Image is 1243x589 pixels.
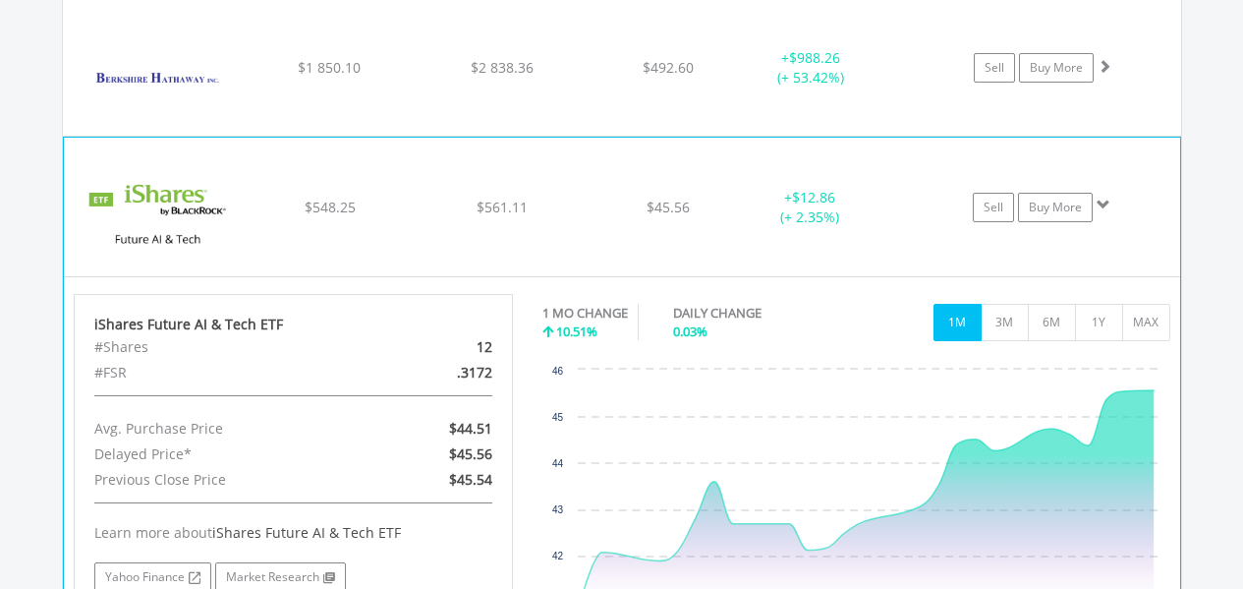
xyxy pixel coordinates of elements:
[80,467,365,493] div: Previous Close Price
[449,470,492,489] span: $45.54
[673,304,830,323] div: DAILY CHANGE
[477,198,528,216] span: $561.11
[552,366,564,377] text: 46
[80,360,365,385] div: #FSR
[73,25,242,131] img: EQU.US.BRKB.png
[556,323,597,340] span: 10.51%
[212,523,401,542] span: iShares Future AI & Tech ETF
[74,162,243,271] img: EQU.US.ARTY.png
[80,416,365,442] div: Avg. Purchase Price
[1122,304,1170,341] button: MAX
[80,442,365,467] div: Delayed Price*
[643,58,694,77] span: $492.60
[94,523,493,543] div: Learn more about
[94,315,493,334] div: iShares Future AI & Tech ETF
[647,198,690,216] span: $45.56
[80,334,365,360] div: #Shares
[981,304,1029,341] button: 3M
[736,188,883,227] div: + (+ 2.35%)
[552,458,564,469] text: 44
[449,444,492,463] span: $45.56
[552,412,564,423] text: 45
[1028,304,1076,341] button: 6M
[973,193,1014,222] a: Sell
[933,304,982,341] button: 1M
[365,360,507,385] div: .3172
[974,53,1015,83] a: Sell
[471,58,534,77] span: $2 838.36
[298,58,361,77] span: $1 850.10
[365,334,507,360] div: 12
[552,504,564,515] text: 43
[789,48,840,67] span: $988.26
[542,304,628,323] div: 1 MO CHANGE
[1018,193,1093,222] a: Buy More
[305,198,356,216] span: $548.25
[792,188,835,206] span: $12.86
[673,323,707,340] span: 0.03%
[1075,304,1123,341] button: 1Y
[737,48,885,88] div: + (+ 53.42%)
[449,419,492,438] span: $44.51
[1019,53,1094,83] a: Buy More
[552,551,564,561] text: 42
